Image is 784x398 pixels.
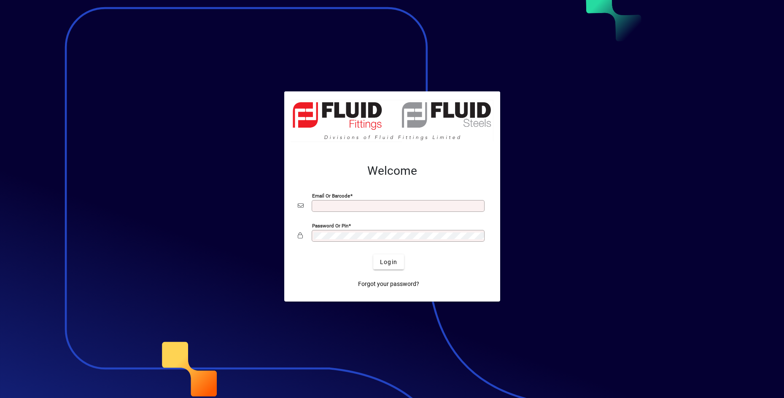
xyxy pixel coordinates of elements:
button: Login [373,254,404,270]
span: Login [380,258,397,267]
a: Forgot your password? [355,276,423,291]
mat-label: Password or Pin [312,223,348,229]
span: Forgot your password? [358,280,419,288]
h2: Welcome [298,164,487,178]
mat-label: Email or Barcode [312,193,350,199]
